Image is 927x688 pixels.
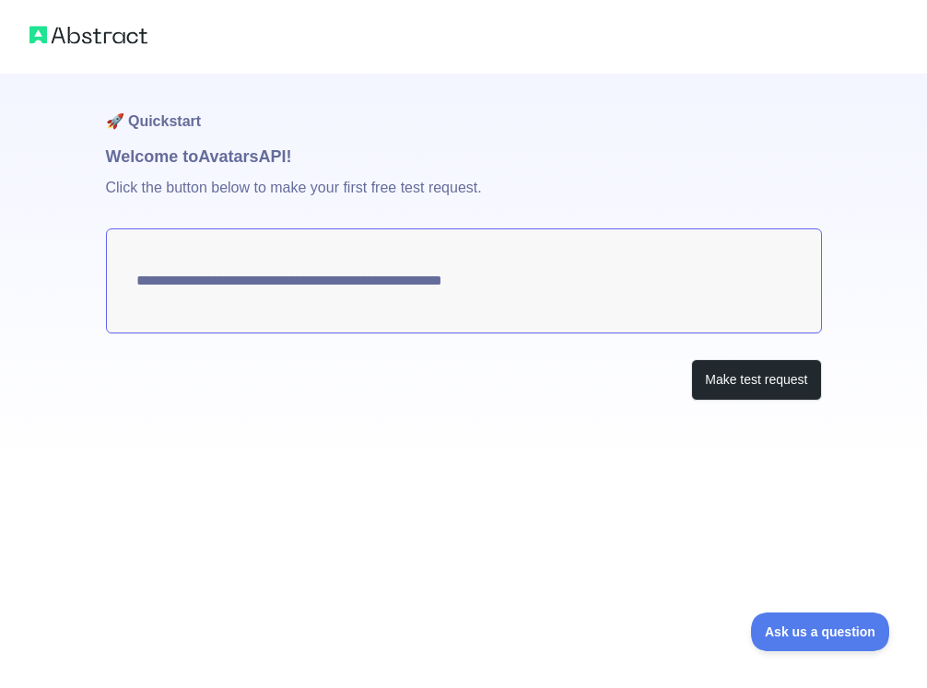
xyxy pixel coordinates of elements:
[106,169,822,228] p: Click the button below to make your first free test request.
[106,144,822,169] h1: Welcome to Avatars API!
[29,22,147,48] img: Abstract logo
[691,359,821,401] button: Make test request
[106,74,822,144] h1: 🚀 Quickstart
[751,612,890,651] iframe: Toggle Customer Support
